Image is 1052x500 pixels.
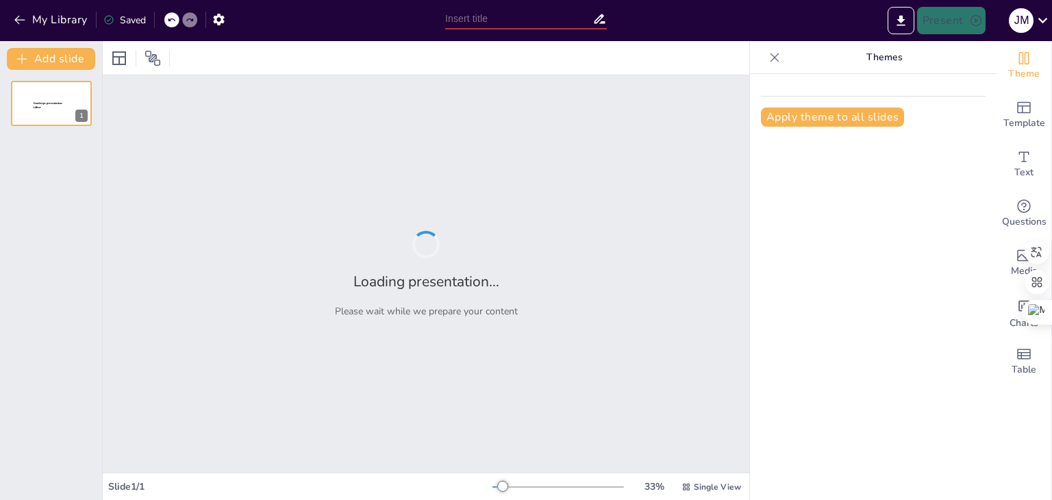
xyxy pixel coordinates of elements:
button: Present [917,7,986,34]
span: Text [1014,165,1034,180]
div: Add charts and graphs [997,288,1051,337]
div: Layout [108,47,130,69]
span: Theme [1008,66,1040,82]
span: Template [1003,116,1045,131]
span: Sendsteps presentation editor [34,102,62,110]
p: Themes [786,41,983,74]
div: 1 [11,81,92,126]
span: Questions [1002,214,1047,229]
div: Add text boxes [997,140,1051,189]
div: Get real-time input from your audience [997,189,1051,238]
span: Media [1011,264,1038,279]
div: Saved [103,14,146,27]
button: Add slide [7,48,95,70]
button: Export to PowerPoint [888,7,914,34]
span: Position [145,50,161,66]
div: 1 [75,110,88,122]
div: Add images, graphics, shapes or video [997,238,1051,288]
span: Single View [694,482,741,492]
button: Apply theme to all slides [761,108,904,127]
button: J M [1009,7,1034,34]
div: Change the overall theme [997,41,1051,90]
div: J M [1009,8,1034,33]
div: 33 % [638,480,671,493]
input: Insert title [445,9,592,29]
h2: Loading presentation... [353,272,499,291]
button: My Library [10,9,93,31]
span: Table [1012,362,1036,377]
div: Add a table [997,337,1051,386]
div: Slide 1 / 1 [108,480,492,493]
p: Please wait while we prepare your content [335,305,518,318]
span: Charts [1010,316,1038,331]
div: Add ready made slides [997,90,1051,140]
